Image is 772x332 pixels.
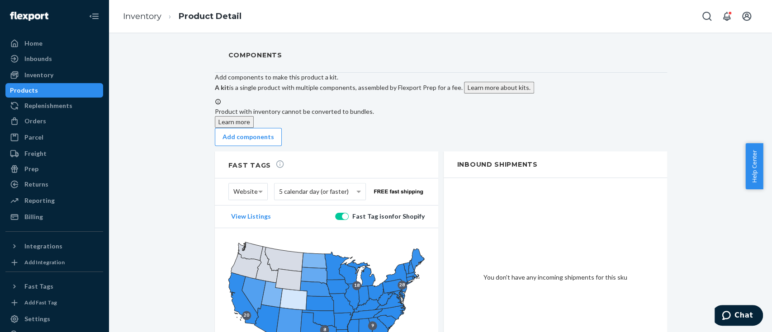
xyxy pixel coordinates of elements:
[24,101,72,110] div: Replenishments
[24,212,43,221] div: Billing
[5,114,103,128] a: Orders
[5,83,103,98] a: Products
[5,210,103,224] a: Billing
[5,36,103,51] a: Home
[350,212,425,221] div: Fast Tag is on for Shopify
[179,11,242,21] a: Product Detail
[738,7,756,25] button: Open account menu
[5,146,103,161] a: Freight
[24,117,46,126] div: Orders
[10,12,48,21] img: Flexport logo
[24,258,65,266] div: Add Integration
[745,143,763,189] button: Help Center
[24,149,47,158] div: Freight
[215,128,282,146] button: Add components
[24,282,53,291] div: Fast Tags
[24,196,55,205] div: Reporting
[5,279,103,294] button: Fast Tags
[24,70,53,79] div: Inventory
[215,73,667,128] div: Add components to make this product a kit.
[24,242,62,251] div: Integrations
[85,7,103,25] button: Close Navigation
[5,177,103,192] a: Returns
[715,305,763,327] iframe: Opens a widget where you can chat to one of our agents
[228,52,654,59] h2: Components
[215,84,229,91] b: A kit
[24,299,57,306] div: Add Fast Tag
[215,98,667,128] div: Product with inventory cannot be converted to bundles.
[24,54,52,63] div: Inbounds
[233,184,258,199] span: Website
[24,164,38,173] div: Prep
[718,7,736,25] button: Open notifications
[24,180,48,189] div: Returns
[444,151,667,178] h2: Inbound Shipments
[698,7,716,25] button: Open Search Box
[24,39,43,48] div: Home
[228,212,274,220] button: View Listings
[279,184,349,199] span: 5 calendar day (or faster)
[5,312,103,326] a: Settings
[464,82,534,94] button: Learn more about kits.
[123,11,161,21] a: Inventory
[5,297,103,308] a: Add Fast Tag
[5,239,103,253] button: Integrations
[5,51,103,66] a: Inbounds
[5,98,103,113] a: Replenishments
[5,257,103,268] a: Add Integration
[5,162,103,176] a: Prep
[24,314,50,323] div: Settings
[215,82,667,94] p: is a single product with multiple components, assembled by Flexport Prep for a fee.
[228,159,284,169] h2: Fast Tags
[10,86,38,95] div: Products
[24,133,43,142] div: Parcel
[5,193,103,208] a: Reporting
[116,3,249,30] ol: breadcrumbs
[5,130,103,145] a: Parcel
[372,189,425,195] img: website-free-fast.ac112c9d76101210657a4eea9f63645d.png
[215,116,254,128] button: Learn more
[5,68,103,82] a: Inventory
